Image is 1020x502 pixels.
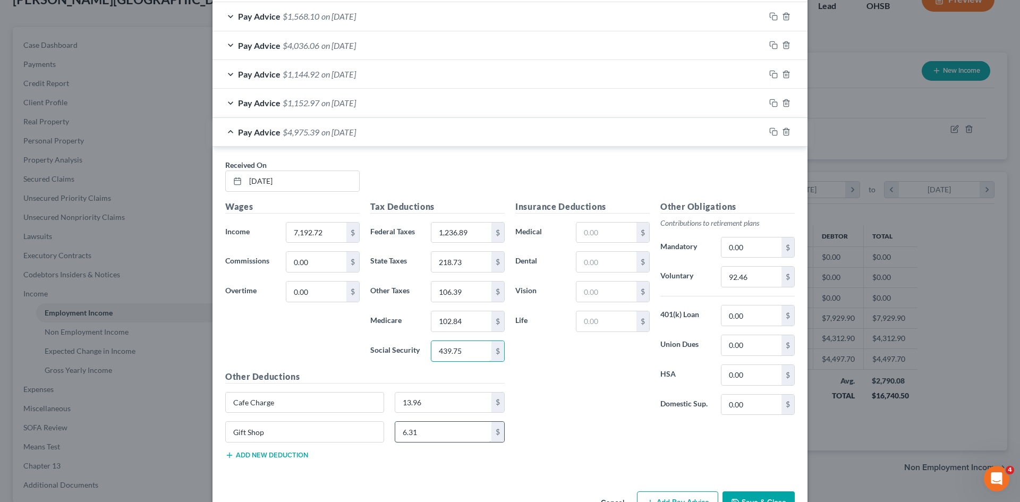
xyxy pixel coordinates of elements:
input: 0.00 [576,252,636,272]
div: $ [781,395,794,415]
div: $ [491,422,504,442]
label: Dental [510,251,571,273]
span: Income [225,227,250,236]
input: 0.00 [721,395,781,415]
label: State Taxes [365,251,426,273]
label: Life [510,311,571,332]
span: Pay Advice [238,98,280,108]
input: 0.00 [721,267,781,287]
button: Add new deduction [225,451,308,460]
input: 0.00 [431,341,491,361]
div: $ [491,252,504,272]
span: $1,144.92 [283,69,319,79]
span: on [DATE] [321,40,356,50]
label: Medicare [365,311,426,332]
span: on [DATE] [321,98,356,108]
label: Other Taxes [365,281,426,302]
span: on [DATE] [321,69,356,79]
span: on [DATE] [321,11,356,21]
div: $ [491,393,504,413]
span: Pay Advice [238,69,280,79]
span: 4 [1006,466,1014,474]
span: on [DATE] [321,127,356,137]
input: 0.00 [395,393,492,413]
input: 0.00 [395,422,492,442]
input: 0.00 [286,223,346,243]
h5: Other Obligations [660,200,795,214]
input: 0.00 [576,311,636,331]
input: 0.00 [576,282,636,302]
div: $ [346,252,359,272]
h5: Wages [225,200,360,214]
div: $ [636,252,649,272]
input: 0.00 [431,282,491,302]
h5: Other Deductions [225,370,505,384]
label: Union Dues [655,335,716,356]
label: Medical [510,222,571,243]
input: 0.00 [286,282,346,302]
label: Vision [510,281,571,302]
div: $ [781,267,794,287]
input: Specify... [226,422,384,442]
input: 0.00 [576,223,636,243]
label: Social Security [365,341,426,362]
div: $ [491,223,504,243]
span: Pay Advice [238,127,280,137]
input: 0.00 [721,305,781,326]
label: HSA [655,364,716,386]
label: Federal Taxes [365,222,426,243]
span: $4,975.39 [283,127,319,137]
label: Mandatory [655,237,716,258]
div: $ [636,311,649,331]
input: Specify... [226,393,384,413]
div: $ [346,223,359,243]
label: Voluntary [655,266,716,287]
div: $ [781,237,794,258]
span: Pay Advice [238,11,280,21]
div: $ [781,365,794,385]
span: $1,152.97 [283,98,319,108]
div: $ [491,341,504,361]
input: 0.00 [721,237,781,258]
span: $4,036.06 [283,40,319,50]
input: 0.00 [431,223,491,243]
h5: Insurance Deductions [515,200,650,214]
div: $ [781,305,794,326]
div: $ [636,282,649,302]
h5: Tax Deductions [370,200,505,214]
div: $ [491,282,504,302]
input: 0.00 [721,335,781,355]
input: 0.00 [721,365,781,385]
input: 0.00 [431,252,491,272]
label: Overtime [220,281,280,302]
label: 401(k) Loan [655,305,716,326]
div: $ [781,335,794,355]
label: Domestic Sup. [655,394,716,415]
p: Contributions to retirement plans [660,218,795,228]
input: 0.00 [286,252,346,272]
input: MM/DD/YYYY [245,171,359,191]
span: Received On [225,160,267,169]
input: 0.00 [431,311,491,331]
div: $ [636,223,649,243]
iframe: Intercom live chat [984,466,1009,491]
label: Commissions [220,251,280,273]
span: $1,568.10 [283,11,319,21]
div: $ [491,311,504,331]
span: Pay Advice [238,40,280,50]
div: $ [346,282,359,302]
